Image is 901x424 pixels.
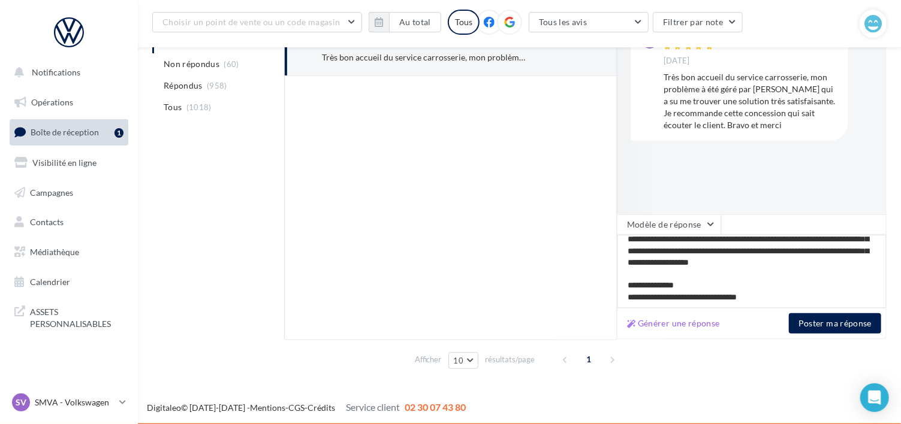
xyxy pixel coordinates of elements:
span: Opérations [31,97,73,107]
span: ASSETS PERSONNALISABLES [30,304,123,329]
a: Opérations [7,90,131,115]
span: SV [16,396,26,408]
span: Notifications [32,67,80,77]
span: Choisir un point de vente ou un code magasin [162,17,340,27]
span: 1 [579,350,598,369]
a: SV SMVA - Volkswagen [10,391,128,414]
a: CGS [288,402,305,413]
span: (1018) [186,102,212,112]
button: Générer une réponse [622,316,725,331]
span: 10 [454,356,464,365]
span: (958) [207,81,227,90]
button: Notifications [7,60,126,85]
span: Non répondus [164,58,219,70]
a: Campagnes [7,180,131,205]
span: Campagnes [30,187,73,197]
span: 02 30 07 43 80 [405,401,466,413]
span: Visibilité en ligne [32,158,97,168]
a: Visibilité en ligne [7,150,131,175]
button: Au total [369,12,441,32]
button: Poster ma réponse [789,313,881,334]
button: Filtrer par note [653,12,743,32]
span: Tous les avis [539,17,587,27]
p: SMVA - Volkswagen [35,396,114,408]
span: Service client [346,401,400,413]
span: © [DATE]-[DATE] - - - [147,402,466,413]
button: Choisir un point de vente ou un code magasin [152,12,362,32]
a: Calendrier [7,269,131,295]
a: ASSETS PERSONNALISABLES [7,299,131,334]
button: Modèle de réponse [617,214,721,235]
button: 10 [448,352,479,369]
div: Tous [448,10,480,35]
a: Médiathèque [7,240,131,265]
span: résultats/page [485,354,535,365]
span: Contacts [30,217,64,227]
div: 1 [114,128,123,138]
span: Calendrier [30,277,70,287]
span: [DATE] [664,56,690,66]
a: Crédits [308,402,335,413]
a: Digitaleo [147,402,181,413]
span: Afficher [415,354,442,365]
button: Tous les avis [529,12,649,32]
div: Open Intercom Messenger [860,383,889,412]
a: Contacts [7,210,131,235]
a: Boîte de réception1 [7,119,131,145]
span: Tous [164,101,182,113]
span: Médiathèque [30,247,79,257]
span: (60) [224,59,239,69]
span: Répondus [164,80,203,92]
button: Au total [389,12,441,32]
div: Très bon accueil du service carrosserie, mon problème à été géré par [PERSON_NAME] qui a su me tr... [322,52,528,63]
span: Boîte de réception [31,127,99,137]
div: Très bon accueil du service carrosserie, mon problème à été géré par [PERSON_NAME] qui a su me tr... [664,71,839,131]
a: Mentions [250,402,285,413]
